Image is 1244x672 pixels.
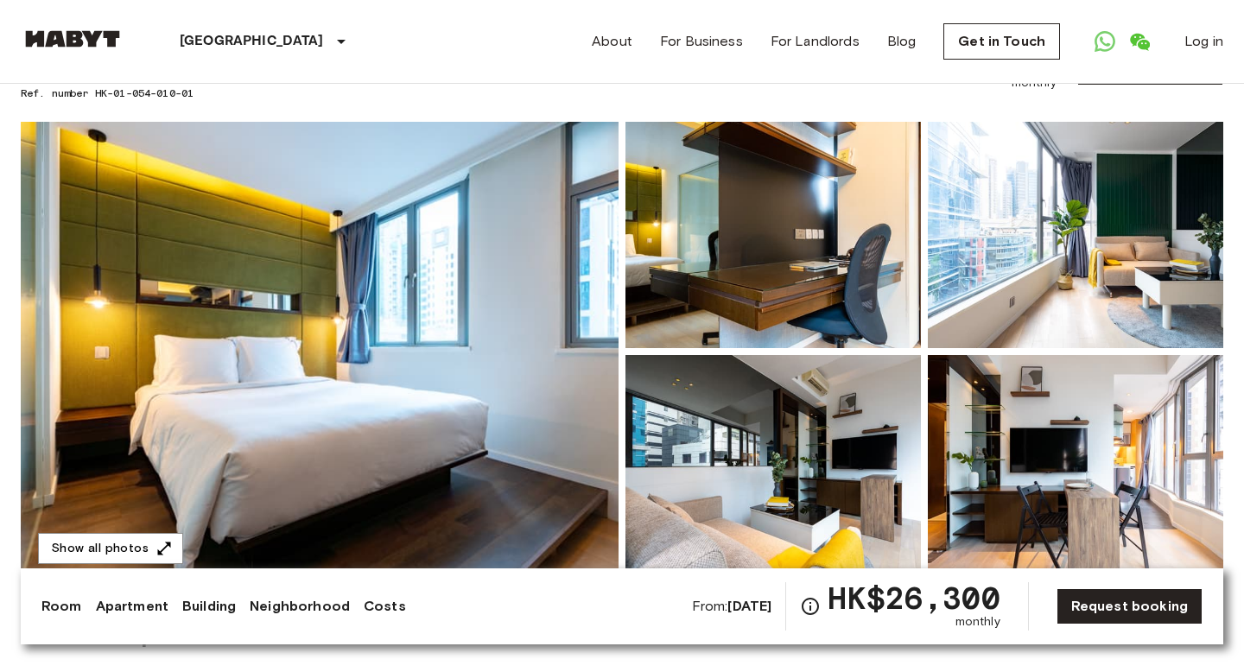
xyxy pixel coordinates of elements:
[1122,24,1157,59] a: Open WeChat
[625,355,921,581] img: Picture of unit HK-01-054-010-01
[887,31,917,52] a: Blog
[828,582,1000,613] span: HK$26,300
[21,30,124,48] img: Habyt
[771,31,860,52] a: For Landlords
[800,596,821,617] svg: Check cost overview for full price breakdown. Please note that discounts apply to new joiners onl...
[364,596,406,617] a: Costs
[1057,588,1203,624] a: Request booking
[96,596,168,617] a: Apartment
[928,122,1223,348] img: Picture of unit HK-01-054-010-01
[625,122,921,348] img: Picture of unit HK-01-054-010-01
[1088,24,1122,59] a: Open WhatsApp
[660,31,743,52] a: For Business
[21,122,619,581] img: Marketing picture of unit HK-01-054-010-01
[955,613,1000,631] span: monthly
[180,31,324,52] p: [GEOGRAPHIC_DATA]
[692,597,772,616] span: From:
[592,31,632,52] a: About
[182,596,236,617] a: Building
[727,598,771,614] b: [DATE]
[250,596,350,617] a: Neighborhood
[38,533,183,565] button: Show all photos
[943,23,1060,60] a: Get in Touch
[21,86,328,101] span: Ref. number HK-01-054-010-01
[928,355,1223,581] img: Picture of unit HK-01-054-010-01
[1184,31,1223,52] a: Log in
[41,596,82,617] a: Room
